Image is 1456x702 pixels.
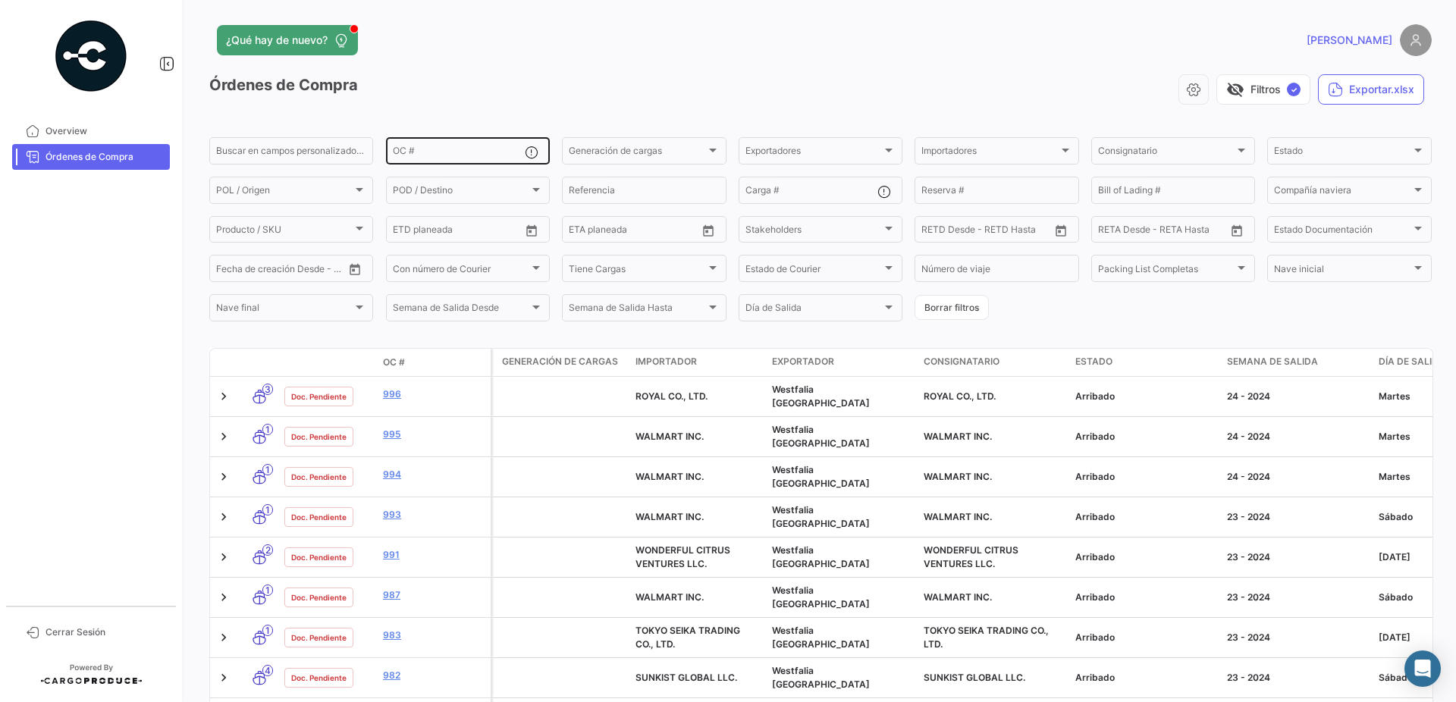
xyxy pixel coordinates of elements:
[262,424,273,435] span: 1
[924,471,992,482] span: WALMART INC.
[772,384,870,409] span: Westfalia Chile
[959,227,1020,237] input: Hasta
[1226,80,1244,99] span: visibility_off
[45,124,164,138] span: Overview
[216,305,353,315] span: Nave final
[1274,148,1410,158] span: Estado
[635,471,704,482] span: WALMART INC.
[697,219,720,242] button: Open calendar
[635,390,708,402] span: ROYAL CO., LTD.
[635,511,704,522] span: WALMART INC.
[291,471,347,483] span: Doc. Pendiente
[635,431,704,442] span: WALMART INC.
[216,509,231,525] a: Expand/Collapse Row
[569,305,705,315] span: Semana de Salida Hasta
[393,305,529,315] span: Semana de Salida Desde
[216,670,231,685] a: Expand/Collapse Row
[1400,24,1432,56] img: placeholder-user.png
[1227,390,1367,403] div: 24 - 2024
[1404,650,1441,687] div: Abrir Intercom Messenger
[924,355,999,368] span: Consignatario
[772,544,870,569] span: Westfalia Chile
[635,355,697,368] span: Importador
[383,548,485,562] a: 991
[921,148,1058,158] span: Importadores
[262,665,273,676] span: 4
[1098,265,1235,276] span: Packing List Completas
[1227,631,1367,644] div: 23 - 2024
[1075,671,1215,685] div: Arribado
[240,356,278,368] datatable-header-cell: Modo de Transporte
[216,429,231,444] a: Expand/Collapse Row
[772,625,870,650] span: Westfalia Chile
[1075,510,1215,524] div: Arribado
[772,464,870,489] span: Westfalia Chile
[569,227,596,237] input: Desde
[262,384,273,395] span: 3
[393,227,420,237] input: Desde
[254,265,315,276] input: Hasta
[1098,148,1235,158] span: Consignatario
[1274,227,1410,237] span: Estado Documentación
[1050,219,1072,242] button: Open calendar
[918,349,1069,376] datatable-header-cell: Consignatario
[291,551,347,563] span: Doc. Pendiente
[216,389,231,404] a: Expand/Collapse Row
[393,187,529,198] span: POD / Destino
[291,672,347,684] span: Doc. Pendiente
[607,227,667,237] input: Hasta
[1075,591,1215,604] div: Arribado
[383,428,485,441] a: 995
[745,305,882,315] span: Día de Salida
[635,591,704,603] span: WALMART INC.
[1287,83,1301,96] span: ✓
[53,18,129,94] img: powered-by.png
[1075,390,1215,403] div: Arribado
[1227,430,1367,443] div: 24 - 2024
[291,390,347,403] span: Doc. Pendiente
[291,511,347,523] span: Doc. Pendiente
[291,431,347,443] span: Doc. Pendiente
[1307,33,1392,48] span: [PERSON_NAME]
[1379,355,1445,368] span: Día de Salida
[216,469,231,484] a: Expand/Collapse Row
[1274,265,1410,276] span: Nave inicial
[745,227,882,237] span: Stakeholders
[262,544,273,556] span: 2
[745,265,882,276] span: Estado de Courier
[12,144,170,170] a: Órdenes de Compra
[12,118,170,144] a: Overview
[1136,227,1197,237] input: Hasta
[216,630,231,645] a: Expand/Collapse Row
[921,227,949,237] input: Desde
[924,591,992,603] span: WALMART INC.
[635,544,730,569] span: WONDERFUL CITRUS VENTURES LLC.
[216,550,231,565] a: Expand/Collapse Row
[1075,355,1112,368] span: Estado
[924,431,992,442] span: WALMART INC.
[924,511,992,522] span: WALMART INC.
[1227,470,1367,484] div: 24 - 2024
[383,508,485,522] a: 993
[226,33,328,48] span: ¿Qué hay de nuevo?
[377,349,491,375] datatable-header-cell: OC #
[344,258,366,280] button: Open calendar
[1318,74,1424,105] button: Exportar.xlsx
[629,349,766,376] datatable-header-cell: Importador
[278,356,377,368] datatable-header-cell: Estado Doc.
[216,187,353,198] span: POL / Origen
[1075,470,1215,484] div: Arribado
[1098,227,1125,237] input: Desde
[502,355,618,368] span: Generación de cargas
[1221,349,1373,376] datatable-header-cell: Semana de Salida
[924,544,1018,569] span: WONDERFUL CITRUS VENTURES LLC.
[772,424,870,449] span: Westfalia Chile
[924,672,1025,683] span: SUNKIST GLOBAL LLC.
[216,227,353,237] span: Producto / SKU
[1075,631,1215,644] div: Arribado
[1069,349,1221,376] datatable-header-cell: Estado
[1227,671,1367,685] div: 23 - 2024
[1225,219,1248,242] button: Open calendar
[216,265,243,276] input: Desde
[262,584,273,596] span: 1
